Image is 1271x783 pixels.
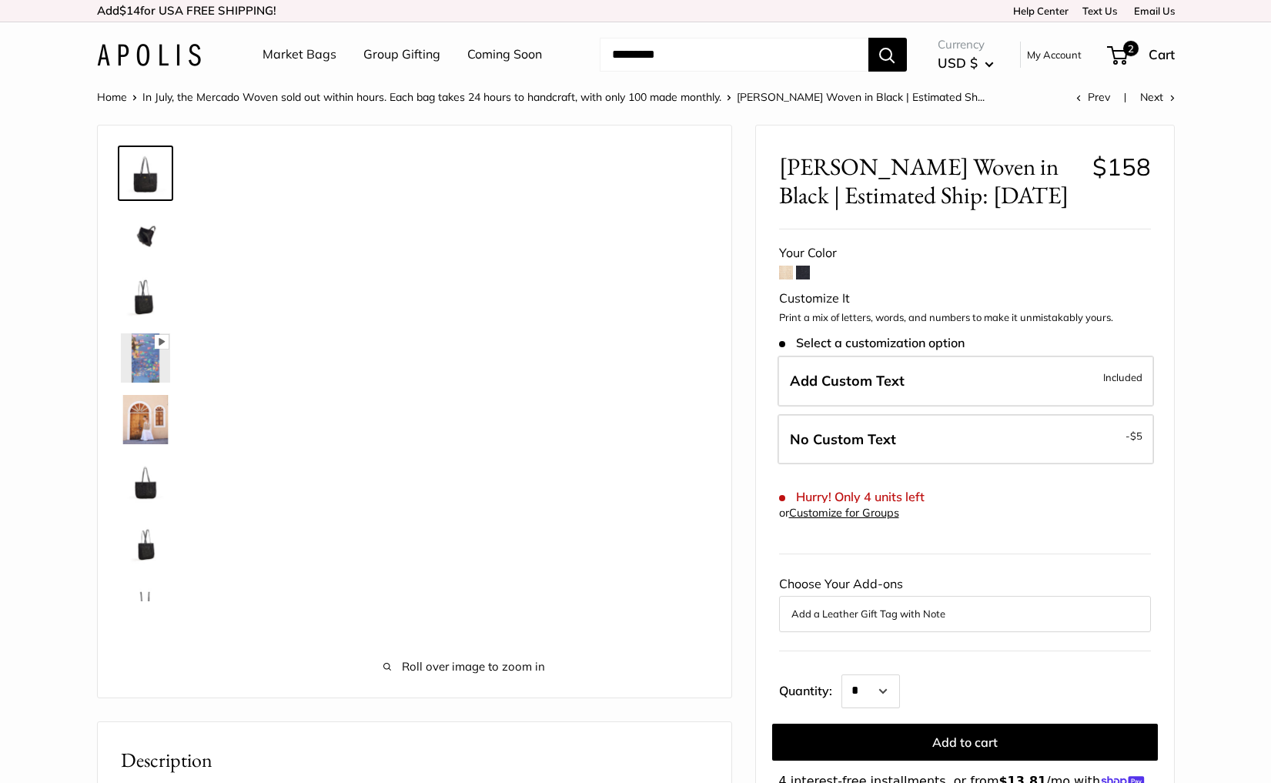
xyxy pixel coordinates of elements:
[118,577,173,632] a: Mercado Woven in Black | Estimated Ship: Oct. 19th
[600,38,868,72] input: Search...
[363,43,440,66] a: Group Gifting
[121,333,170,383] img: Mercado Woven in Black | Estimated Ship: Oct. 19th
[790,430,896,448] span: No Custom Text
[779,242,1151,265] div: Your Color
[121,518,170,567] img: Mercado Woven in Black | Estimated Ship: Oct. 19th
[121,210,170,259] img: Mercado Woven in Black | Estimated Ship: Oct. 19th
[119,3,140,18] span: $14
[1130,430,1142,442] span: $5
[121,272,170,321] img: Mercado Woven in Black | Estimated Ship: Oct. 19th
[1092,152,1151,182] span: $158
[772,724,1158,761] button: Add to cart
[121,457,170,506] img: Mercado Woven in Black | Estimated Ship: Oct. 19th
[118,515,173,571] a: Mercado Woven in Black | Estimated Ship: Oct. 19th
[118,269,173,324] a: Mercado Woven in Black | Estimated Ship: Oct. 19th
[118,330,173,386] a: Mercado Woven in Black | Estimated Ship: Oct. 19th
[263,43,336,66] a: Market Bags
[1122,41,1138,56] span: 2
[1126,427,1142,445] span: -
[789,506,899,520] a: Customize for Groups
[118,453,173,509] a: Mercado Woven in Black | Estimated Ship: Oct. 19th
[778,356,1154,407] label: Add Custom Text
[1008,5,1069,17] a: Help Center
[121,395,170,444] img: Mercado Woven in Black | Estimated Ship: Oct. 19th
[221,656,708,678] span: Roll over image to zoom in
[97,44,201,66] img: Apolis
[790,372,905,390] span: Add Custom Text
[779,287,1151,310] div: Customize It
[118,207,173,263] a: Mercado Woven in Black | Estimated Ship: Oct. 19th
[779,503,899,524] div: or
[868,38,907,72] button: Search
[97,87,985,107] nav: Breadcrumb
[1129,5,1175,17] a: Email Us
[1103,368,1142,386] span: Included
[1109,42,1175,67] a: 2 Cart
[142,90,721,104] a: In July, the Mercado Woven sold out within hours. Each bag takes 24 hours to handcraft, with only...
[97,90,127,104] a: Home
[121,745,708,775] h2: Description
[779,152,1081,209] span: [PERSON_NAME] Woven in Black | Estimated Ship: [DATE]
[779,336,965,350] span: Select a customization option
[938,51,994,75] button: USD $
[791,604,1139,623] button: Add a Leather Gift Tag with Note
[1149,46,1175,62] span: Cart
[779,490,925,504] span: Hurry! Only 4 units left
[1140,90,1175,104] a: Next
[779,573,1151,631] div: Choose Your Add-ons
[779,670,841,708] label: Quantity:
[737,90,985,104] span: [PERSON_NAME] Woven in Black | Estimated Sh...
[467,43,542,66] a: Coming Soon
[778,414,1154,465] label: Leave Blank
[118,146,173,201] a: Mercado Woven in Black | Estimated Ship: Oct. 19th
[118,392,173,447] a: Mercado Woven in Black | Estimated Ship: Oct. 19th
[1082,5,1117,17] a: Text Us
[779,310,1151,326] p: Print a mix of letters, words, and numbers to make it unmistakably yours.
[121,580,170,629] img: Mercado Woven in Black | Estimated Ship: Oct. 19th
[1076,90,1110,104] a: Prev
[938,34,994,55] span: Currency
[1027,45,1082,64] a: My Account
[121,149,170,198] img: Mercado Woven in Black | Estimated Ship: Oct. 19th
[938,55,978,71] span: USD $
